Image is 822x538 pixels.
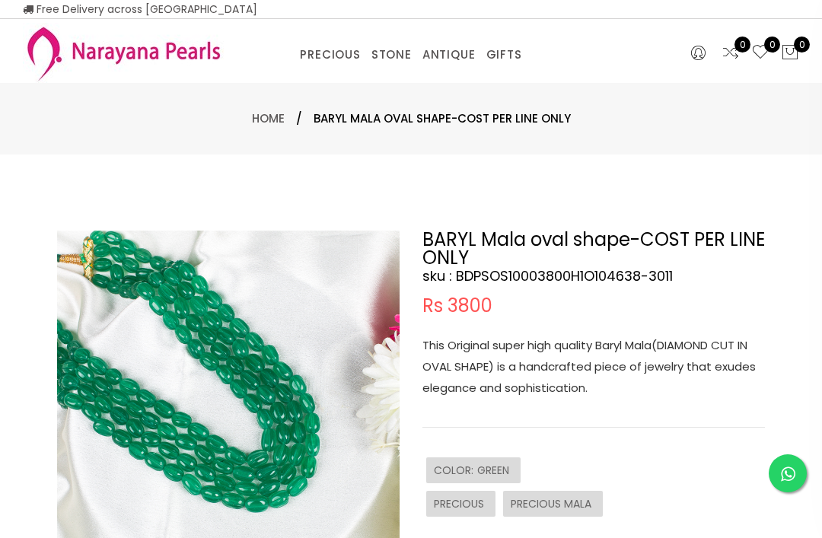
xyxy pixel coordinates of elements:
span: / [296,110,302,128]
a: ANTIQUE [422,43,476,66]
h4: sku : BDPSOS10003800H1O104638-3011 [422,267,765,285]
a: 0 [722,43,740,63]
span: PRECIOUS MALA [511,496,595,511]
span: 0 [764,37,780,53]
h2: BARYL Mala oval shape-COST PER LINE ONLY [422,231,765,267]
a: 0 [751,43,769,63]
span: PRECIOUS [434,496,488,511]
span: BARYL Mala oval shape-COST PER LINE ONLY [314,110,571,128]
a: STONE [371,43,412,66]
a: PRECIOUS [300,43,360,66]
span: 0 [734,37,750,53]
span: COLOR : [434,463,477,478]
span: GREEN [477,463,513,478]
span: Free Delivery across [GEOGRAPHIC_DATA] [23,2,257,17]
p: This Original super high quality Baryl Mala(DIAMOND CUT IN OVAL SHAPE) is a handcrafted piece of ... [422,335,765,399]
span: Rs 3800 [422,297,492,315]
a: GIFTS [486,43,522,66]
span: 0 [794,37,810,53]
a: Home [252,110,285,126]
button: 0 [781,43,799,63]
